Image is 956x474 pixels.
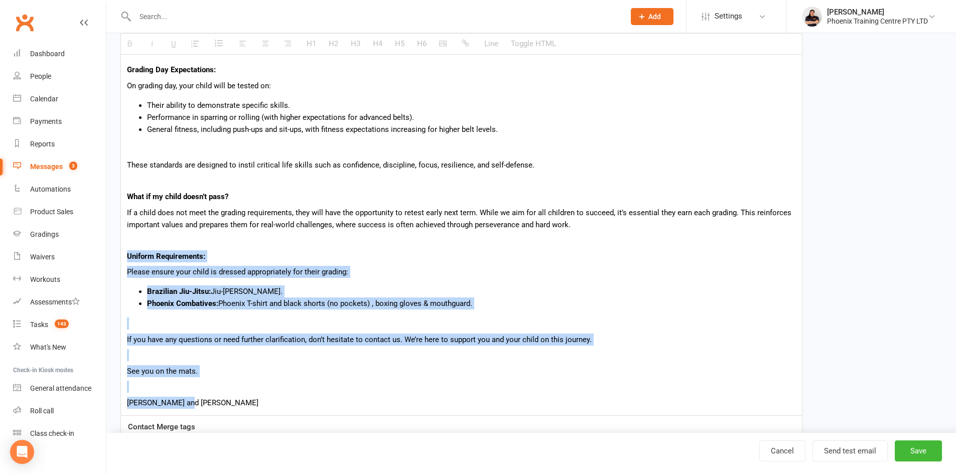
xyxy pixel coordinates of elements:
[127,207,796,231] p: If a child does not meet the grading requirements, they will have the opportunity to retest early...
[13,422,106,445] a: Class kiosk mode
[128,421,195,433] label: Contact Merge tags
[30,95,58,103] div: Calendar
[30,117,62,125] div: Payments
[127,65,216,74] b: Grading Day Expectations:
[30,208,73,216] div: Product Sales
[648,13,661,21] span: Add
[30,298,80,306] div: Assessments
[13,246,106,268] a: Waivers
[147,297,796,309] li: Phoenix T-shirt and black shorts (no pockets) , boxing gloves & mouthguard.
[12,10,37,35] a: Clubworx
[127,159,796,171] p: These standards are designed to instil critical life skills such as confidence, discipline, focus...
[147,287,211,296] b: Brazilian Jiu-Jitsu:
[127,365,796,377] p: See you on the mats.
[30,140,55,148] div: Reports
[13,88,106,110] a: Calendar
[802,7,822,27] img: thumb_image1630818763.png
[30,72,51,80] div: People
[631,8,673,25] button: Add
[10,440,34,464] div: Open Intercom Messenger
[13,268,106,291] a: Workouts
[13,155,106,178] a: Messages 3
[13,291,106,313] a: Assessments
[13,336,106,359] a: What's New
[759,440,805,461] a: Cancel
[827,17,928,26] div: Phoenix Training Centre PTY LTD
[30,429,74,437] div: Class check-in
[127,397,796,409] p: [PERSON_NAME] and [PERSON_NAME]
[127,266,796,278] p: Please ensure your child is dressed appropriately for their grading:
[147,111,796,123] li: Performance in sparring or rolling (with higher expectations for advanced belts).
[13,110,106,133] a: Payments
[127,334,796,346] p: If you have any questions or need further clarification, don’t hesitate to contact us. We’re here...
[715,5,742,28] span: Settings
[30,321,48,329] div: Tasks
[127,192,228,201] b: What if my child doesn’t pass?
[30,275,60,283] div: Workouts
[147,285,796,297] li: Jiu-[PERSON_NAME].
[895,440,942,461] button: Save
[147,123,796,135] li: General fitness, including push-ups and sit-ups, with fitness expectations increasing for higher ...
[69,162,77,170] span: 3
[13,133,106,155] a: Reports
[127,252,205,261] b: Uniform Requirements:
[147,299,218,308] b: Phoenix Combatives:
[30,50,65,58] div: Dashboard
[827,8,928,17] div: [PERSON_NAME]
[132,10,618,24] input: Search...
[13,65,106,88] a: People
[147,101,290,110] span: Their ability to demonstrate specific skills.
[30,230,59,238] div: Gradings
[30,384,91,392] div: General attendance
[30,253,55,261] div: Waivers
[127,80,796,92] p: On grading day, your child will be tested on:
[13,313,106,336] a: Tasks 143
[30,407,54,415] div: Roll call
[55,320,69,328] span: 143
[812,440,888,461] button: Send test email
[30,343,66,351] div: What's New
[13,400,106,422] a: Roll call
[13,178,106,201] a: Automations
[30,163,63,171] div: Messages
[13,201,106,223] a: Product Sales
[13,43,106,65] a: Dashboard
[13,377,106,400] a: General attendance kiosk mode
[30,185,71,193] div: Automations
[13,223,106,246] a: Gradings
